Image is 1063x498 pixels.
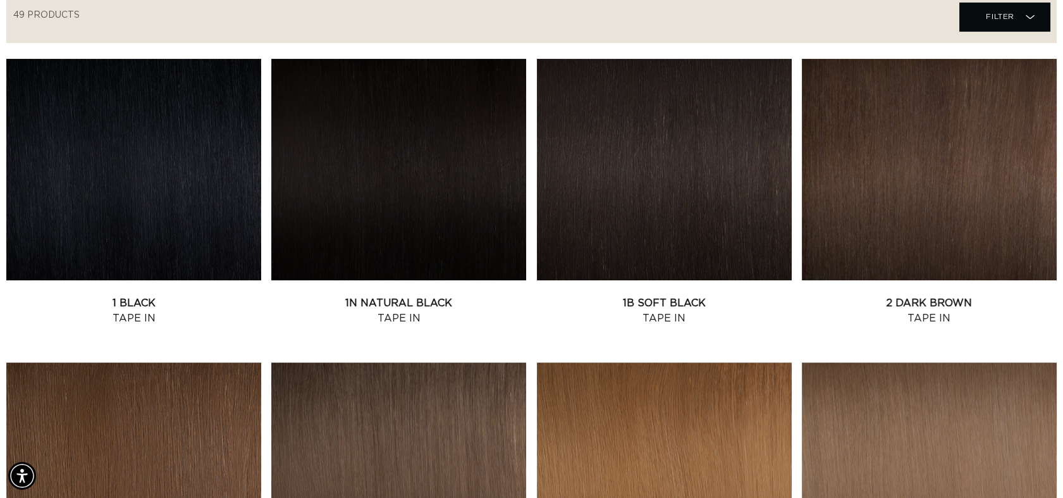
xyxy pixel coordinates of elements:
a: 1 Black Tape In [6,296,261,326]
a: 1N Natural Black Tape In [271,296,526,326]
div: Accessibility Menu [8,462,36,490]
span: 49 products [13,11,80,20]
a: 1B Soft Black Tape In [537,296,792,326]
span: Filter [986,4,1014,28]
summary: Filter [959,3,1050,31]
a: 2 Dark Brown Tape In [802,296,1057,326]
